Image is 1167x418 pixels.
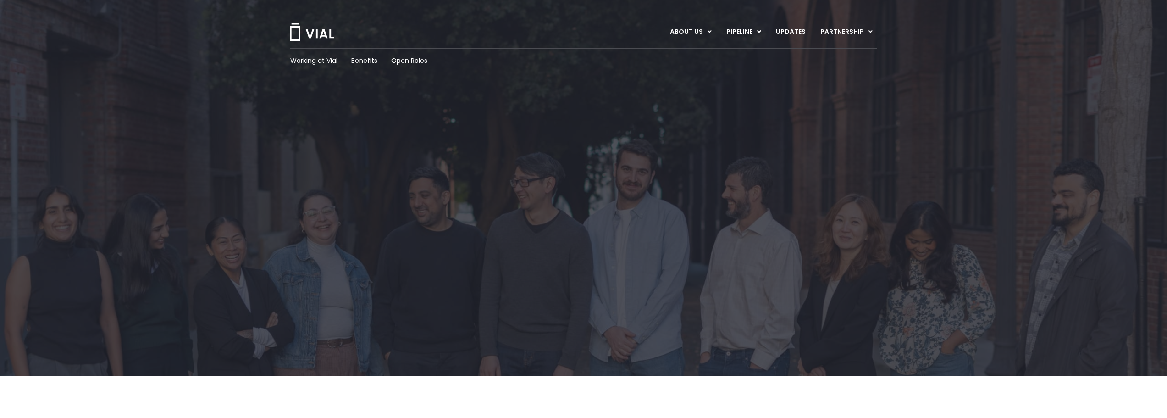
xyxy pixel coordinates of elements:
img: Vial Logo [289,23,335,41]
a: Open Roles [391,56,427,66]
a: Working at Vial [290,56,337,66]
a: ABOUT USMenu Toggle [663,24,719,40]
a: UPDATES [769,24,813,40]
a: PARTNERSHIPMenu Toggle [813,24,880,40]
a: PIPELINEMenu Toggle [719,24,768,40]
a: Benefits [351,56,377,66]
